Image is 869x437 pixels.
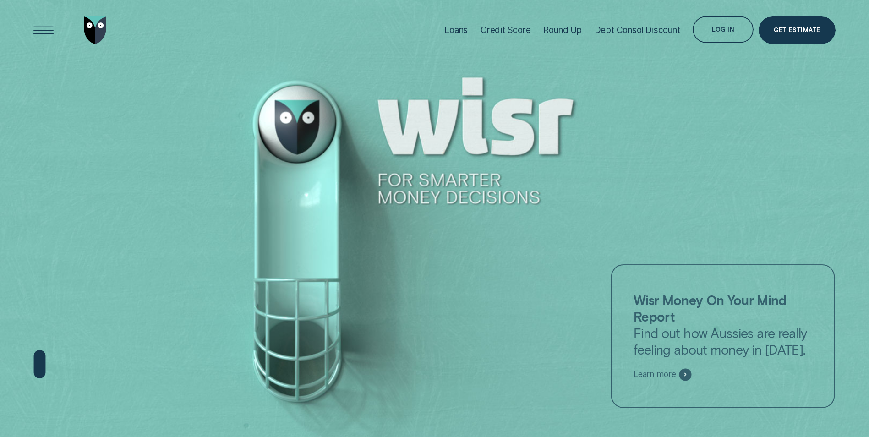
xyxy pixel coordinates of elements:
[611,264,835,408] a: Wisr Money On Your Mind ReportFind out how Aussies are really feeling about money in [DATE].Learn...
[84,16,107,44] img: Wisr
[543,25,582,35] div: Round Up
[481,25,531,35] div: Credit Score
[634,292,786,324] strong: Wisr Money On Your Mind Report
[693,16,754,44] button: Log in
[634,292,812,358] p: Find out how Aussies are really feeling about money in [DATE].
[444,25,468,35] div: Loans
[759,16,836,44] a: Get Estimate
[595,25,680,35] div: Debt Consol Discount
[634,370,676,380] span: Learn more
[30,16,57,44] button: Open Menu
